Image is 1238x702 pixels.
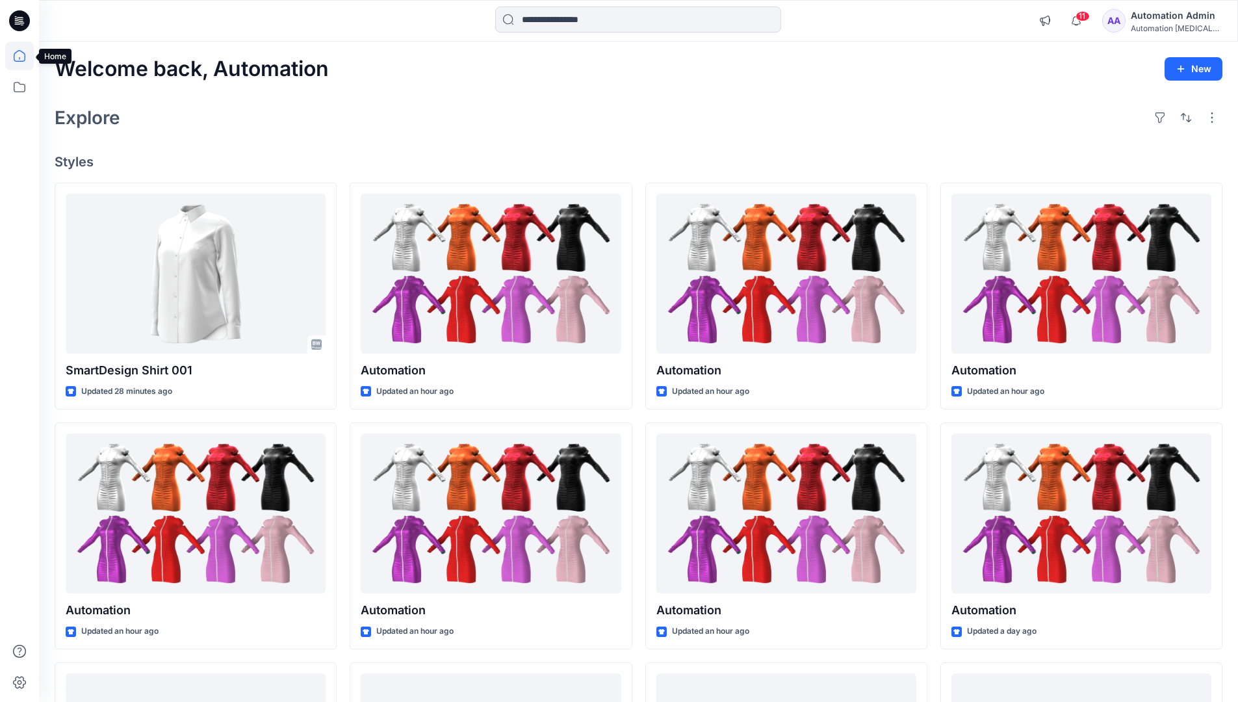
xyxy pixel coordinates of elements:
a: Automation [66,434,326,594]
button: New [1165,57,1222,81]
p: Automation [361,361,621,380]
p: Automation [656,601,916,619]
h4: Styles [55,154,1222,170]
p: Updated a day ago [967,625,1037,638]
p: Updated an hour ago [672,625,749,638]
p: Automation [361,601,621,619]
p: Automation [66,601,326,619]
a: SmartDesign Shirt 001 [66,194,326,354]
p: Automation [951,601,1211,619]
div: Automation Admin [1131,8,1222,23]
p: Updated an hour ago [672,385,749,398]
a: Automation [656,194,916,354]
p: Updated an hour ago [967,385,1044,398]
div: AA [1102,9,1126,32]
p: Automation [656,361,916,380]
a: Automation [656,434,916,594]
p: Updated 28 minutes ago [81,385,172,398]
h2: Welcome back, Automation [55,57,329,81]
p: Updated an hour ago [81,625,159,638]
a: Automation [361,194,621,354]
a: Automation [951,434,1211,594]
h2: Explore [55,107,120,128]
p: Updated an hour ago [376,385,454,398]
a: Automation [361,434,621,594]
div: Automation [MEDICAL_DATA]... [1131,23,1222,33]
p: Updated an hour ago [376,625,454,638]
p: SmartDesign Shirt 001 [66,361,326,380]
a: Automation [951,194,1211,354]
p: Automation [951,361,1211,380]
span: 11 [1076,11,1090,21]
